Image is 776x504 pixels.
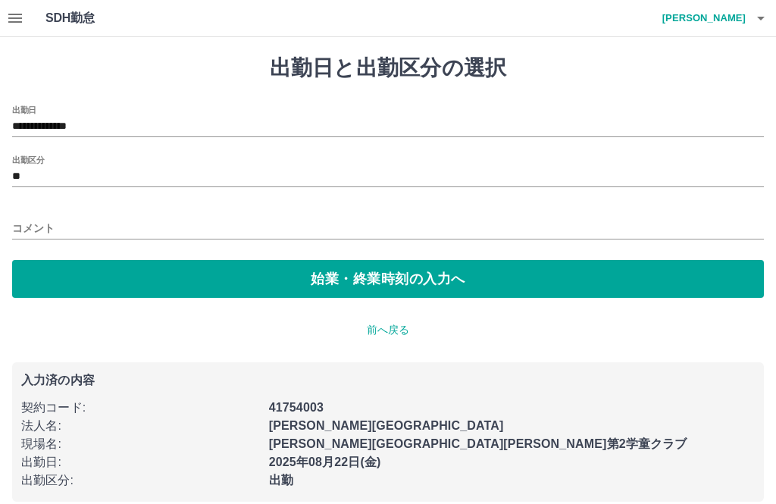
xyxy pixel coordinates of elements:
p: 法人名 : [21,417,260,435]
b: 2025年08月22日(金) [269,455,381,468]
p: 出勤区分 : [21,471,260,490]
b: 出勤 [269,474,293,487]
p: 前へ戻る [12,322,764,338]
button: 始業・終業時刻の入力へ [12,260,764,298]
b: [PERSON_NAME][GEOGRAPHIC_DATA][PERSON_NAME]第2学童クラブ [269,437,687,450]
h1: 出勤日と出勤区分の選択 [12,55,764,81]
b: [PERSON_NAME][GEOGRAPHIC_DATA] [269,419,504,432]
p: 出勤日 : [21,453,260,471]
b: 41754003 [269,401,324,414]
p: 現場名 : [21,435,260,453]
label: 出勤区分 [12,154,44,165]
p: 契約コード : [21,399,260,417]
label: 出勤日 [12,104,36,115]
p: 入力済の内容 [21,374,755,387]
